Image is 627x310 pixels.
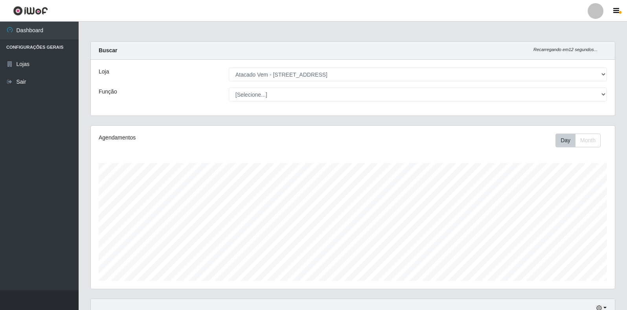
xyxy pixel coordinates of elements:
div: Agendamentos [99,134,303,142]
label: Loja [99,68,109,76]
label: Função [99,88,117,96]
div: Toolbar with button groups [555,134,607,147]
strong: Buscar [99,47,117,53]
i: Recarregando em 12 segundos... [533,47,598,52]
div: First group [555,134,601,147]
button: Day [555,134,576,147]
img: CoreUI Logo [13,6,48,16]
button: Month [575,134,601,147]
